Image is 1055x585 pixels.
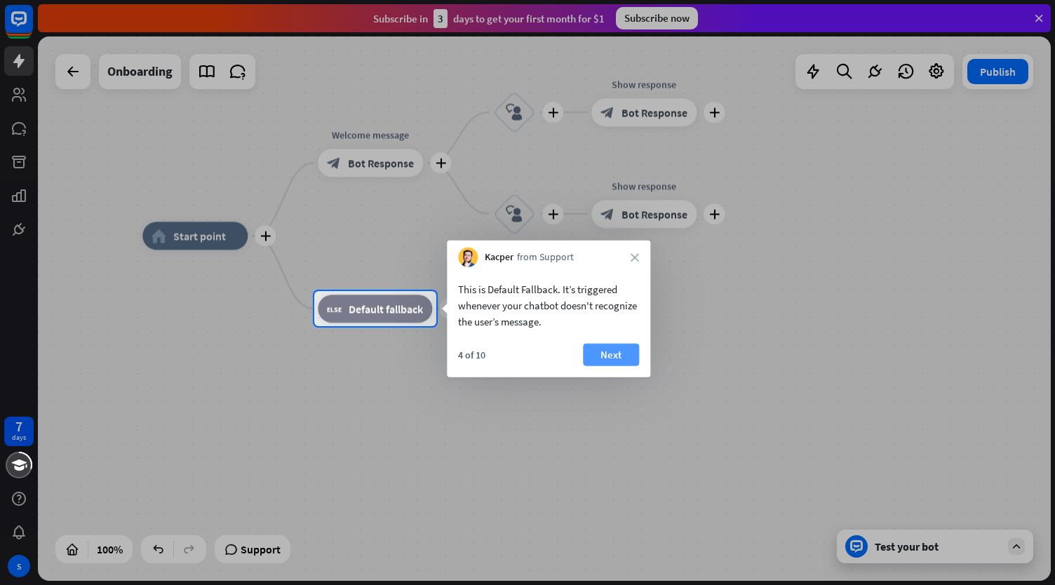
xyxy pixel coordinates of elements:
[583,344,639,366] button: Next
[327,302,342,316] i: block_fallback
[458,349,485,361] div: 4 of 10
[11,6,53,48] button: Open LiveChat chat widget
[458,281,639,330] div: This is Default Fallback. It’s triggered whenever your chatbot doesn't recognize the user’s message.
[485,250,513,264] span: Kacper
[349,302,423,316] span: Default fallback
[517,250,574,264] span: from Support
[631,253,639,262] i: close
